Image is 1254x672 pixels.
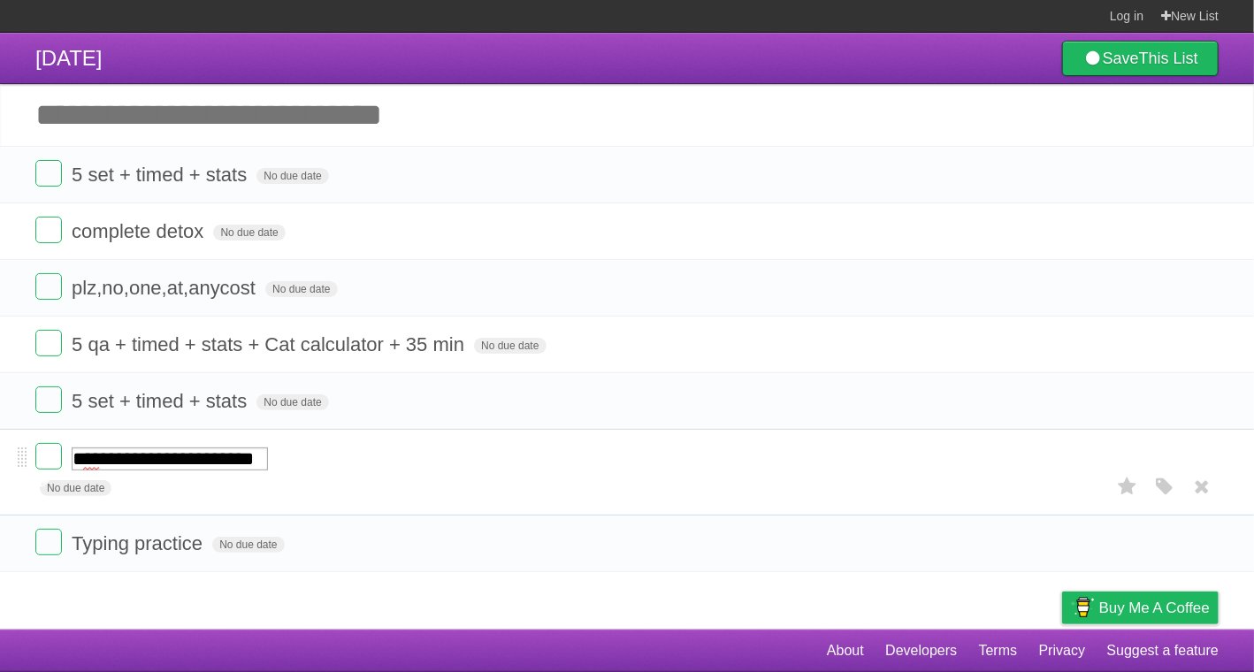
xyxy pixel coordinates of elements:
span: Buy me a coffee [1099,592,1210,623]
span: complete detox [72,220,208,242]
a: SaveThis List [1062,41,1219,76]
a: About [827,634,864,668]
span: 5 set + timed + stats [72,164,251,186]
label: Done [35,443,62,470]
span: No due date [212,537,284,553]
a: Buy me a coffee [1062,592,1219,624]
label: Done [35,529,62,555]
label: Done [35,330,62,356]
b: This List [1139,50,1198,67]
span: plz,no,one,at,anycost [72,277,260,299]
span: Typing practice [72,532,207,554]
img: Buy me a coffee [1071,592,1095,622]
span: No due date [256,168,328,184]
span: 5 set + timed + stats [72,390,251,412]
label: Star task [1111,472,1144,501]
label: Done [35,217,62,243]
span: [DATE] [35,46,103,70]
a: Privacy [1039,634,1085,668]
label: Done [35,160,62,187]
a: Developers [885,634,957,668]
span: No due date [40,480,111,496]
a: Terms [979,634,1018,668]
span: No due date [265,281,337,297]
span: No due date [256,394,328,410]
span: 5 qa + timed + stats + Cat calculator + 35 min [72,333,469,355]
span: No due date [213,225,285,241]
label: Done [35,386,62,413]
a: Suggest a feature [1107,634,1219,668]
span: No due date [474,338,546,354]
label: Done [35,273,62,300]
